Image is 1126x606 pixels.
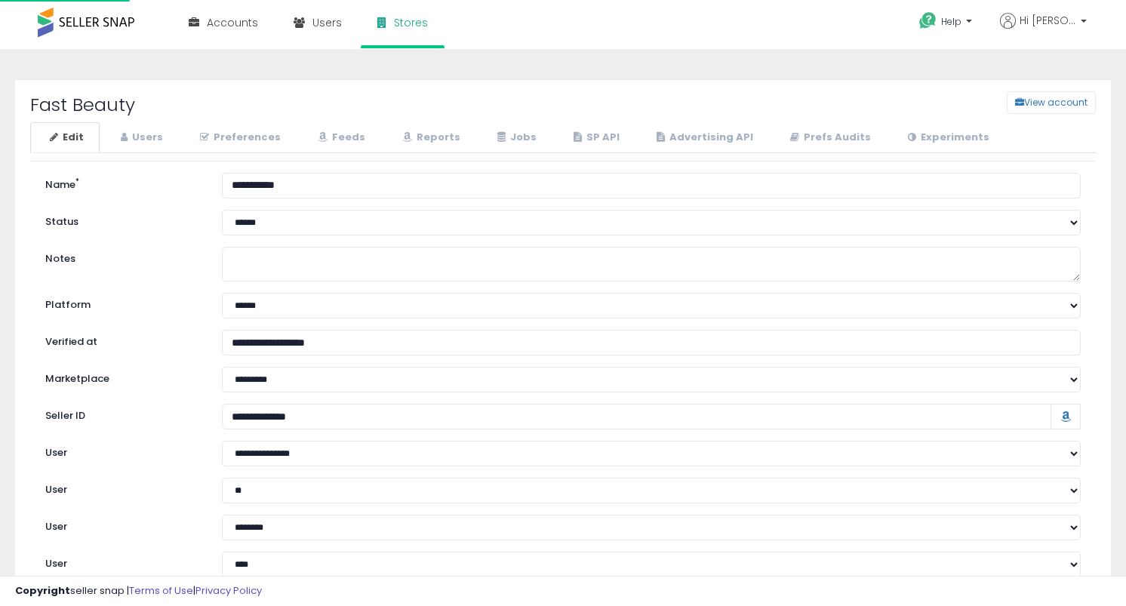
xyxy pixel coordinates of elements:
[888,122,1005,153] a: Experiments
[394,15,428,30] span: Stores
[637,122,769,153] a: Advertising API
[1007,91,1096,114] button: View account
[180,122,297,153] a: Preferences
[34,330,211,349] label: Verified at
[34,515,211,534] label: User
[918,11,937,30] i: Get Help
[34,173,211,192] label: Name
[129,583,193,598] a: Terms of Use
[34,367,211,386] label: Marketplace
[34,441,211,460] label: User
[19,95,472,115] h2: Fast Beauty
[195,583,262,598] a: Privacy Policy
[34,552,211,571] label: User
[771,122,887,153] a: Prefs Audits
[478,122,552,153] a: Jobs
[30,122,100,153] a: Edit
[1020,13,1076,28] span: Hi [PERSON_NAME]
[554,122,635,153] a: SP API
[15,584,262,598] div: seller snap | |
[207,15,258,30] span: Accounts
[1000,13,1087,47] a: Hi [PERSON_NAME]
[15,583,70,598] strong: Copyright
[298,122,381,153] a: Feeds
[995,91,1018,114] a: View account
[34,404,211,423] label: Seller ID
[383,122,476,153] a: Reports
[312,15,342,30] span: Users
[34,478,211,497] label: User
[34,210,211,229] label: Status
[34,293,211,312] label: Platform
[34,247,211,266] label: Notes
[101,122,179,153] a: Users
[941,15,961,28] span: Help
